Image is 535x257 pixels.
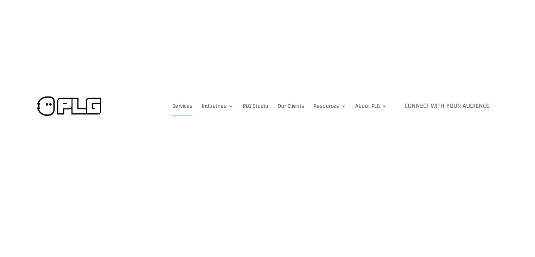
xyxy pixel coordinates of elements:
a: Resources [313,96,346,116]
a: Industries [202,96,234,116]
a: PLG Studio [243,96,268,116]
a: About PLG [355,96,387,116]
a: Our Clients [278,96,304,116]
a: Connect with Your Audience [396,96,498,116]
a: Services [172,96,192,116]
